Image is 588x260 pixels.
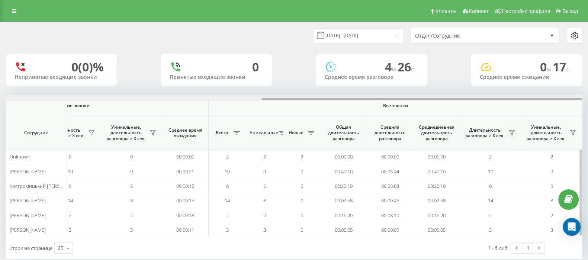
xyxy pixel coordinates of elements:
span: м [547,65,553,73]
td: 00:00:00 [367,150,413,164]
span: 14 [488,197,493,204]
span: 10 [488,168,493,175]
span: Кабинет [469,8,489,14]
span: 2 [226,153,229,160]
td: 00:00:05 [320,223,367,237]
td: 00:00:00 [162,150,209,164]
span: Клиенты [436,8,456,14]
div: Среднее время ожидания [480,74,573,80]
td: 00:02:58 [413,193,460,208]
span: Уникальные, длительность разговора > Х сек. [105,124,147,142]
span: 0 [301,197,303,204]
span: 3 [550,227,553,233]
span: 0 [69,153,71,160]
span: 2 [130,212,133,219]
span: 3 [489,227,492,233]
span: Настройки профиля [502,8,550,14]
span: 3 [226,227,229,233]
span: 0 [301,183,303,189]
span: Длительность разговора > Х сек. [463,127,506,139]
span: Общая длительность разговора [326,124,361,142]
td: 00:40:10 [413,164,460,179]
span: 2 [301,153,303,160]
span: Все звонки [231,103,560,109]
td: 00:00:18 [162,208,209,222]
span: 2 [263,212,266,219]
span: 0 [540,59,553,75]
span: 0 [301,168,303,175]
td: 00:16:20 [320,208,367,222]
span: Выход [562,8,578,14]
span: 3 [130,227,133,233]
span: 8 [263,197,266,204]
span: 0 [130,153,133,160]
span: м [392,65,398,73]
div: 0 (0)% [71,60,104,74]
span: Unknown [10,153,30,160]
div: 1 - 6 из 6 [488,244,507,251]
span: 10 [225,168,230,175]
span: Строк на странице [9,245,52,251]
td: 00:05:03 [367,179,413,193]
span: [PERSON_NAME] [10,212,46,219]
span: [PERSON_NAME] [10,227,46,233]
span: c [411,65,414,73]
span: 0 [301,212,303,219]
span: Средняя длительность разговора [372,124,408,142]
span: 2 [489,212,492,219]
span: 6 [489,183,492,189]
td: 00:00:15 [162,193,209,208]
td: 00:16:20 [413,208,460,222]
td: 00:05:44 [367,164,413,179]
span: Уникальные [250,130,276,136]
div: 25 [58,244,64,252]
span: Новые [287,130,305,136]
span: Среднедневная длительность разговора [419,124,454,142]
span: 17 [553,59,569,75]
span: 5 [263,183,266,189]
span: 8 [550,197,553,204]
span: Уникальные, длительность разговора > Х сек. [525,124,567,142]
span: 2 [489,153,492,160]
span: 5 [130,183,133,189]
span: 2 [263,153,266,160]
td: 00:00:21 [162,164,209,179]
td: 00:20:10 [320,179,367,193]
td: 00:00:11 [162,223,209,237]
span: 0 [301,227,303,233]
span: 9 [130,168,133,175]
span: Всего [212,130,231,136]
span: Сотрудник [12,130,60,136]
div: Принятые входящие звонки [170,74,263,80]
span: [PERSON_NAME] [10,197,46,204]
div: Open Intercom Messenger [563,218,581,236]
td: 00:00:05 [367,223,413,237]
td: 00:00:45 [367,193,413,208]
span: 10 [68,168,73,175]
span: 3 [263,227,266,233]
td: 00:00:12 [162,179,209,193]
span: 14 [225,197,230,204]
span: 6 [69,183,71,189]
span: 14 [68,197,73,204]
span: 2 [69,212,71,219]
span: 8 [130,197,133,204]
span: c [566,65,569,73]
td: 00:00:00 [413,150,460,164]
span: Костромицький [PERSON_NAME] [10,183,83,189]
span: [PERSON_NAME] [10,168,46,175]
span: 2 [550,212,553,219]
div: Непринятые входящие звонки [15,74,108,80]
span: 2 [550,153,553,160]
div: Отдел/Сотрудник [415,33,504,39]
td: 00:00:00 [320,150,367,164]
td: 00:40:10 [320,164,367,179]
td: 00:20:10 [413,179,460,193]
span: 9 [550,168,553,175]
span: Среднее время ожидания [168,127,203,139]
span: 6 [226,183,229,189]
td: 00:00:05 [413,223,460,237]
span: 2 [226,212,229,219]
td: 00:02:58 [320,193,367,208]
span: 26 [398,59,414,75]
